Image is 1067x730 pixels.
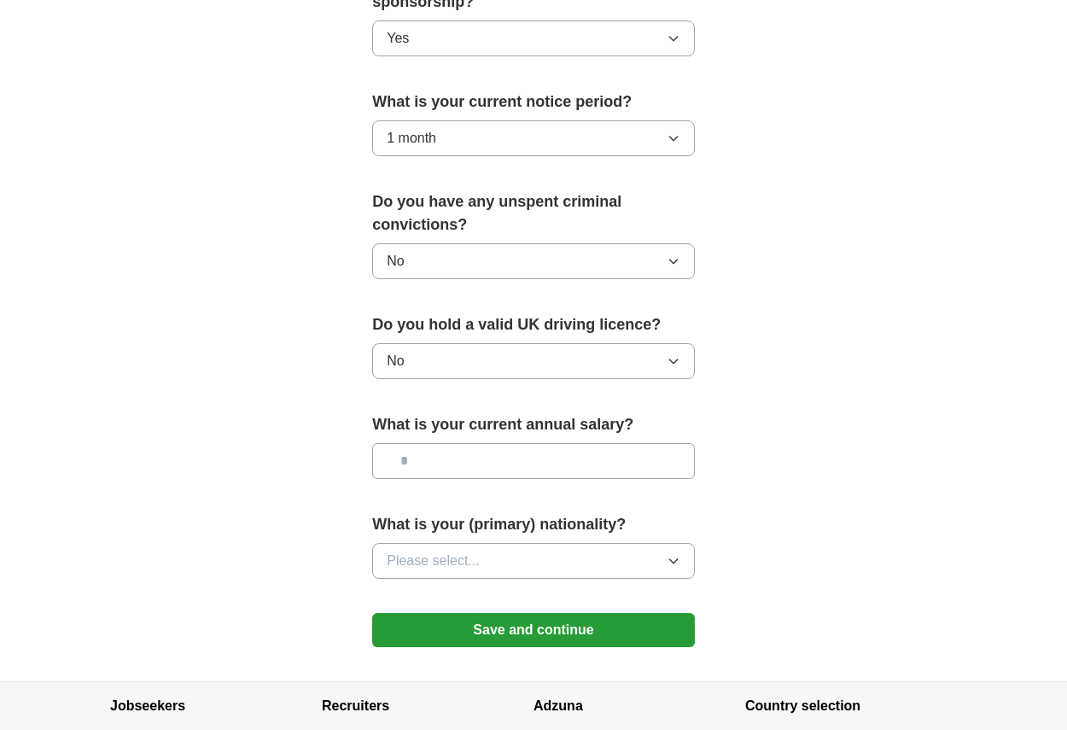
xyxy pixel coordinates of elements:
button: No [372,343,695,379]
label: Do you have any unspent criminal convictions? [372,190,695,237]
button: No [372,243,695,279]
span: Please select... [387,551,480,571]
button: Please select... [372,543,695,579]
label: What is your current annual salary? [372,413,695,436]
button: 1 month [372,120,695,156]
label: What is your (primary) nationality? [372,513,695,536]
h4: Country selection [745,682,957,730]
span: 1 month [387,128,436,149]
span: Yes [387,28,409,49]
span: No [387,251,404,272]
button: Yes [372,20,695,56]
label: What is your current notice period? [372,91,695,114]
label: Do you hold a valid UK driving licence? [372,313,695,336]
span: No [387,351,404,371]
button: Save and continue [372,613,695,647]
